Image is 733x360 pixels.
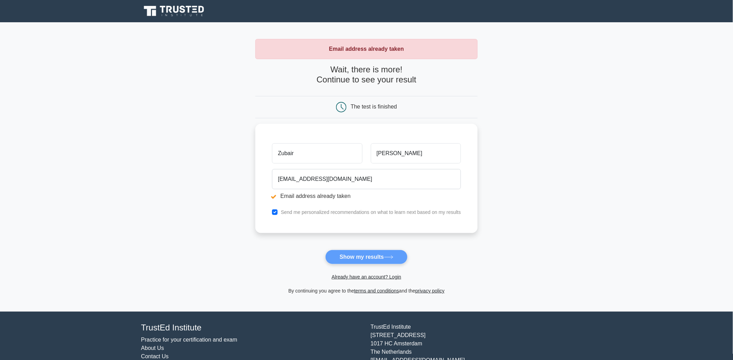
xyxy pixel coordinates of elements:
a: Practice for your certification and exam [141,337,238,343]
a: privacy policy [415,288,445,294]
a: About Us [141,345,164,351]
input: Email [272,169,461,189]
input: Last name [371,143,461,163]
h4: Wait, there is more! Continue to see your result [255,65,478,85]
h4: TrustEd Institute [141,323,362,333]
a: terms and conditions [354,288,399,294]
strong: Email address already taken [329,46,404,52]
div: The test is finished [351,104,397,110]
label: Send me personalized recommendations on what to learn next based on my results [281,209,461,215]
li: Email address already taken [272,192,461,200]
div: By continuing you agree to the and the [251,287,482,295]
input: First name [272,143,362,163]
a: Contact Us [141,353,169,359]
a: Already have an account? Login [332,274,401,280]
